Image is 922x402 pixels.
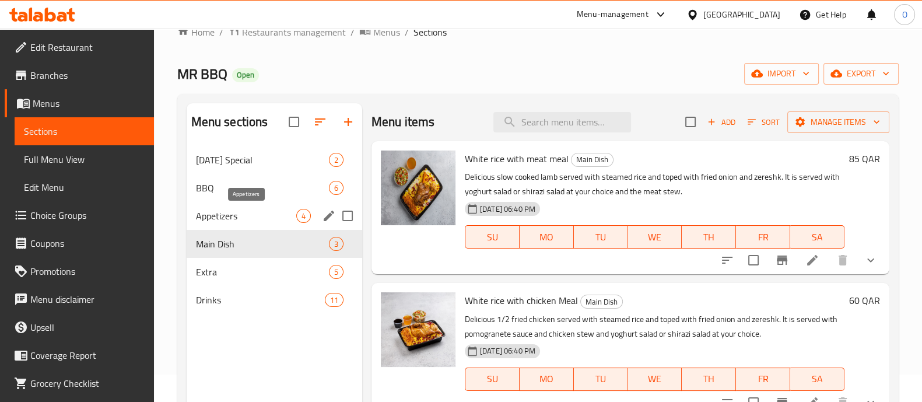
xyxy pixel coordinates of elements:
[30,348,145,362] span: Coverage Report
[5,33,154,61] a: Edit Restaurant
[381,151,455,225] img: White rice with meat meal
[574,368,628,391] button: TU
[329,155,343,166] span: 2
[524,229,569,246] span: MO
[470,229,515,246] span: SU
[580,295,623,309] div: Main Dish
[30,68,145,82] span: Branches
[15,145,154,173] a: Full Menu View
[196,265,329,279] span: Extra
[741,248,766,272] span: Select to update
[706,116,737,129] span: Add
[736,368,790,391] button: FR
[228,25,346,40] a: Restaurants management
[177,25,215,39] a: Home
[30,320,145,334] span: Upsell
[902,8,907,21] span: O
[196,293,325,307] span: Drinks
[790,225,844,249] button: SA
[325,295,343,306] span: 11
[627,368,682,391] button: WE
[24,124,145,138] span: Sections
[5,201,154,229] a: Choice Groups
[282,110,306,134] span: Select all sections
[350,25,355,39] li: /
[232,70,259,80] span: Open
[829,246,857,274] button: delete
[795,229,840,246] span: SA
[768,246,796,274] button: Branch-specific-item
[320,207,338,225] button: edit
[5,369,154,397] a: Grocery Checklist
[682,225,736,249] button: TH
[187,202,362,230] div: Appetizers4edit
[297,211,310,222] span: 4
[187,258,362,286] div: Extra5
[748,116,780,129] span: Sort
[334,108,362,136] button: Add section
[196,153,329,167] div: Ramadan Special
[359,25,400,40] a: Menus
[581,295,622,309] span: Main Dish
[177,25,899,40] nav: breadcrumb
[30,376,145,390] span: Grocery Checklist
[329,181,343,195] div: items
[187,286,362,314] div: Drinks11
[5,257,154,285] a: Promotions
[5,341,154,369] a: Coverage Report
[381,292,455,367] img: White rice with chicken Meal
[682,368,736,391] button: TH
[805,253,819,267] a: Edit menu item
[196,237,329,251] span: Main Dish
[329,267,343,278] span: 5
[470,370,515,387] span: SU
[196,153,329,167] span: [DATE] Special
[30,40,145,54] span: Edit Restaurant
[196,181,329,195] span: BBQ
[686,370,731,387] span: TH
[187,230,362,258] div: Main Dish3
[24,180,145,194] span: Edit Menu
[5,229,154,257] a: Coupons
[678,110,703,134] span: Select section
[787,111,889,133] button: Manage items
[574,225,628,249] button: TU
[15,173,154,201] a: Edit Menu
[30,292,145,306] span: Menu disclaimer
[745,113,783,131] button: Sort
[736,225,790,249] button: FR
[579,370,623,387] span: TU
[329,183,343,194] span: 6
[797,115,880,130] span: Manage items
[5,89,154,117] a: Menus
[632,229,677,246] span: WE
[196,209,296,223] span: Appetizers
[741,370,786,387] span: FR
[572,153,613,166] span: Main Dish
[465,225,520,249] button: SU
[744,63,819,85] button: import
[30,264,145,278] span: Promotions
[520,368,574,391] button: MO
[187,174,362,202] div: BBQ6
[465,292,578,309] span: White rice with chicken Meal
[187,141,362,319] nav: Menu sections
[632,370,677,387] span: WE
[703,113,740,131] span: Add item
[465,170,844,199] p: Delicious slow cooked lamb served with steamed rice and toped with fried onion and zereshk. It is...
[191,113,268,131] h2: Menu sections
[475,204,540,215] span: [DATE] 06:40 PM
[373,25,400,39] span: Menus
[686,229,731,246] span: TH
[30,236,145,250] span: Coupons
[823,63,899,85] button: export
[475,345,540,356] span: [DATE] 06:40 PM
[795,370,840,387] span: SA
[5,61,154,89] a: Branches
[187,146,362,174] div: [DATE] Special2
[520,225,574,249] button: MO
[33,96,145,110] span: Menus
[329,153,343,167] div: items
[232,68,259,82] div: Open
